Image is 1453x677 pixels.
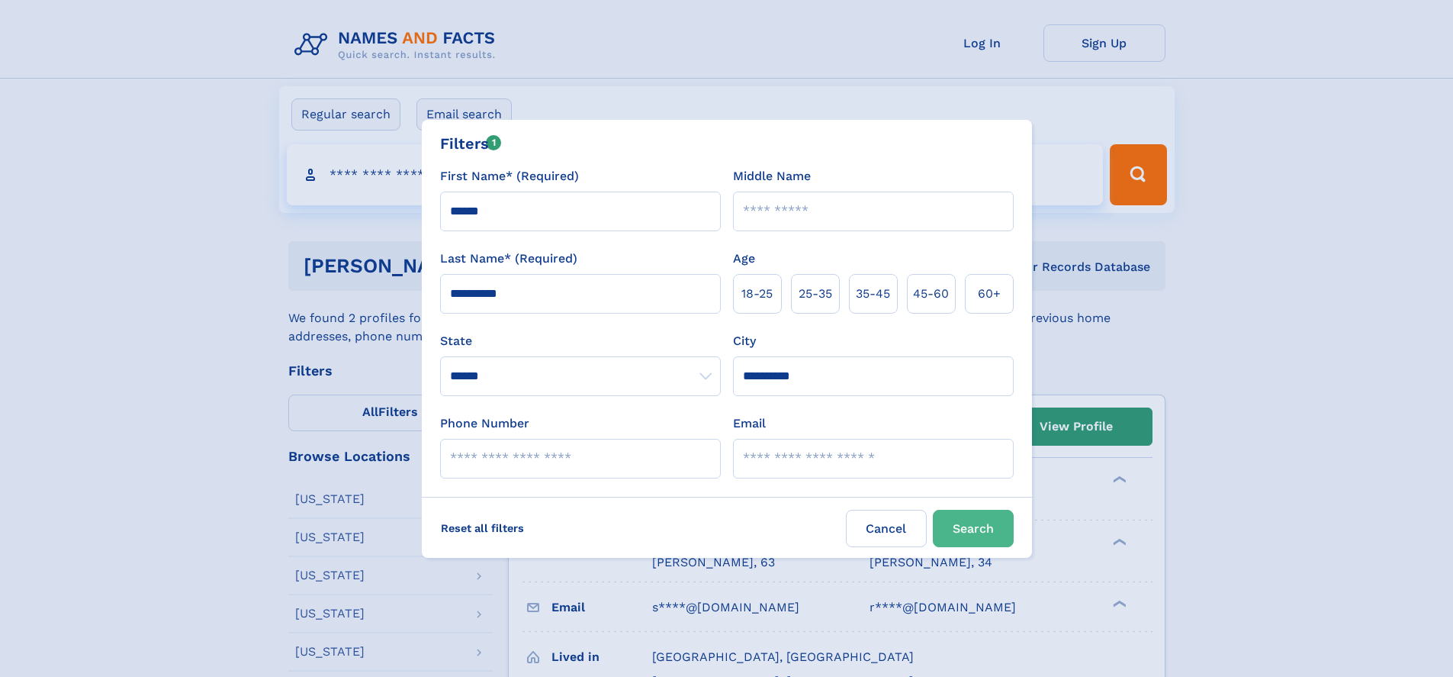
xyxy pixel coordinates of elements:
[978,285,1001,303] span: 60+
[440,132,502,155] div: Filters
[440,414,529,433] label: Phone Number
[733,250,755,268] label: Age
[799,285,832,303] span: 25‑35
[856,285,890,303] span: 35‑45
[733,167,811,185] label: Middle Name
[741,285,773,303] span: 18‑25
[913,285,949,303] span: 45‑60
[440,167,579,185] label: First Name* (Required)
[440,250,577,268] label: Last Name* (Required)
[846,510,927,547] label: Cancel
[733,332,756,350] label: City
[440,332,721,350] label: State
[933,510,1014,547] button: Search
[733,414,766,433] label: Email
[431,510,534,546] label: Reset all filters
